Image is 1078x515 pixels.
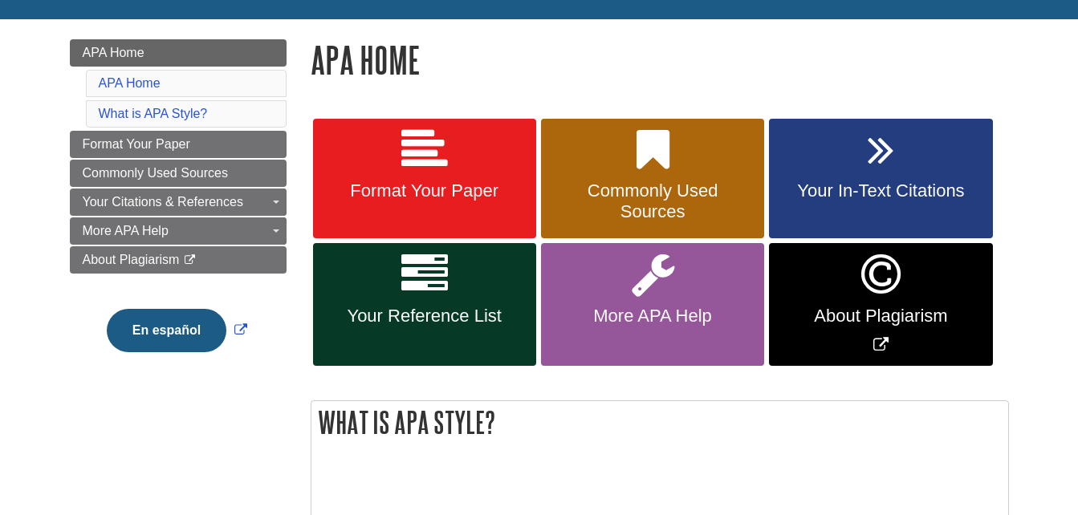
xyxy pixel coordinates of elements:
[541,243,764,366] a: More APA Help
[313,243,536,366] a: Your Reference List
[99,107,208,120] a: What is APA Style?
[769,119,992,239] a: Your In-Text Citations
[83,46,144,59] span: APA Home
[70,217,287,245] a: More APA Help
[781,180,980,201] span: Your In-Text Citations
[553,306,752,326] span: More APA Help
[70,131,287,158] a: Format Your Paper
[781,306,980,326] span: About Plagiarism
[70,189,287,216] a: Your Citations & References
[103,323,251,337] a: En español
[83,224,169,237] span: More APA Help
[541,119,764,239] a: Commonly Used Sources
[70,246,287,274] a: About Plagiarism
[769,243,992,366] a: Link opens in new window
[311,401,1008,444] h2: What is APA Style?
[83,253,180,266] span: About Plagiarism
[325,180,524,201] span: Format Your Paper
[325,306,524,326] span: Your Reference List
[83,195,243,209] span: Your Citations & References
[83,166,228,180] span: Commonly Used Sources
[313,119,536,239] a: Format Your Paper
[70,160,287,187] a: Commonly Used Sources
[311,39,1009,80] h1: APA Home
[107,309,226,352] button: En español
[553,180,752,222] span: Commonly Used Sources
[183,255,197,266] i: This link opens in a new window
[99,76,161,90] a: APA Home
[83,137,190,151] span: Format Your Paper
[70,39,287,379] div: Guide Page Menu
[70,39,287,67] a: APA Home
